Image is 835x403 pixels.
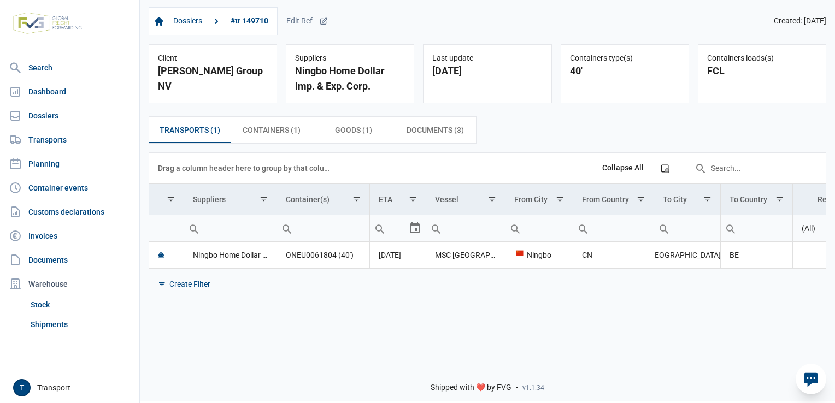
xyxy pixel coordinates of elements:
[721,215,740,241] div: Search box
[514,195,548,204] div: From City
[654,215,721,241] td: Filter cell
[730,195,767,204] div: To Country
[4,249,135,271] a: Documents
[435,195,458,204] div: Vessel
[775,195,784,203] span: Show filter options for column 'To Country'
[703,195,711,203] span: Show filter options for column 'To City'
[4,81,135,103] a: Dashboard
[573,242,654,269] td: CN
[426,215,446,241] div: Search box
[432,63,542,79] div: [DATE]
[352,195,361,203] span: Show filter options for column 'Container(s)'
[721,242,793,269] td: BE
[158,54,268,63] div: Client
[370,215,390,241] div: Search box
[655,158,675,178] div: Column Chooser
[158,153,817,183] div: Data grid toolbar
[409,195,417,203] span: Show filter options for column 'ETA'
[158,63,268,94] div: [PERSON_NAME] Group NV
[277,242,369,269] td: ONEU0061804 (40')
[277,215,297,241] div: Search box
[654,215,720,241] input: Filter cell
[4,273,135,295] div: Warehouse
[707,63,817,79] div: FCL
[379,195,392,204] div: ETA
[505,215,573,241] td: Filter cell
[193,195,226,204] div: Suppliers
[4,201,135,223] a: Customs declarations
[260,195,268,203] span: Show filter options for column 'Suppliers'
[184,242,277,269] td: Ningbo Home Dollar Imp. & Exp. Corp.
[432,54,542,63] div: Last update
[4,57,135,79] a: Search
[277,184,369,215] td: Column Container(s)
[226,12,273,31] a: #tr 149710
[149,184,184,215] td: Column
[582,195,629,204] div: From Country
[369,215,426,241] td: Filter cell
[426,184,505,215] td: Column Vessel
[570,63,680,79] div: 40'
[169,12,207,31] a: Dossiers
[426,215,505,241] input: Filter cell
[505,215,572,241] input: Filter cell
[158,159,333,177] div: Drag a column header here to group by that column
[167,195,175,203] span: Show filter options for column ''
[286,16,328,26] div: Edit Ref
[9,8,86,38] img: FVG - Global freight forwarding
[13,379,31,396] button: T
[286,195,330,204] div: Container(s)
[431,383,511,393] span: Shipped with ❤️ by FVG
[149,153,826,299] div: Data grid with 1 rows and 11 columns
[654,184,721,215] td: Column To City
[505,215,525,241] div: Search box
[516,383,518,393] span: -
[573,184,654,215] td: Column From Country
[573,215,593,241] div: Search box
[407,123,464,137] span: Documents (3)
[295,54,405,63] div: Suppliers
[13,379,133,396] div: Transport
[654,215,674,241] div: Search box
[4,225,135,247] a: Invoices
[26,315,135,334] a: Shipments
[149,215,184,241] input: Filter cell
[488,195,496,203] span: Show filter options for column 'Vessel'
[721,215,793,241] td: Filter cell
[26,295,135,315] a: Stock
[573,215,654,241] input: Filter cell
[663,250,711,260] div: [GEOGRAPHIC_DATA]
[160,123,220,137] span: Transports (1)
[4,129,135,151] a: Transports
[570,54,680,63] div: Containers type(s)
[686,155,817,181] input: Search in the data grid
[721,184,793,215] td: Column To Country
[505,184,573,215] td: Column From City
[707,54,817,63] div: Containers loads(s)
[379,251,401,259] span: [DATE]
[243,123,301,137] span: Containers (1)
[184,215,277,241] input: Filter cell
[408,215,421,241] div: Select
[637,195,645,203] span: Show filter options for column 'From Country'
[184,215,204,241] div: Search box
[369,184,426,215] td: Column ETA
[426,242,505,269] td: MSC [GEOGRAPHIC_DATA]
[335,123,372,137] span: Goods (1)
[4,153,135,175] a: Planning
[184,184,277,215] td: Column Suppliers
[774,16,826,26] span: Created: [DATE]
[721,215,792,241] input: Filter cell
[4,177,135,199] a: Container events
[522,383,544,392] span: v1.1.34
[556,195,564,203] span: Show filter options for column 'From City'
[663,195,687,204] div: To City
[514,250,563,260] div: Ningbo
[295,63,405,94] div: Ningbo Home Dollar Imp. & Exp. Corp.
[277,215,369,241] input: Filter cell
